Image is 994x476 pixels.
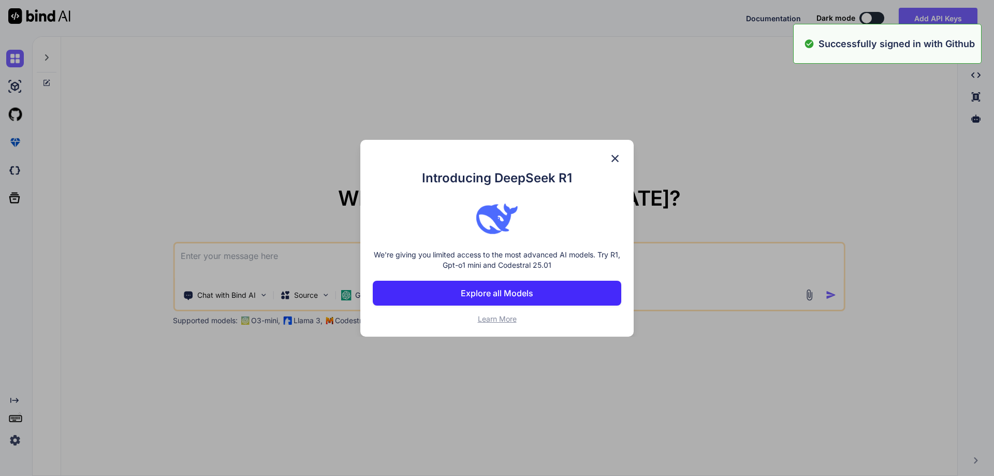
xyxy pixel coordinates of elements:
img: close [609,152,621,165]
p: We're giving you limited access to the most advanced AI models. Try R1, Gpt-o1 mini and Codestral... [373,250,621,270]
img: alert [804,37,814,51]
p: Explore all Models [461,287,533,299]
span: Learn More [478,314,517,323]
img: bind logo [476,198,518,239]
p: Successfully signed in with Github [818,37,975,51]
h1: Introducing DeepSeek R1 [373,169,621,187]
button: Explore all Models [373,281,621,306]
